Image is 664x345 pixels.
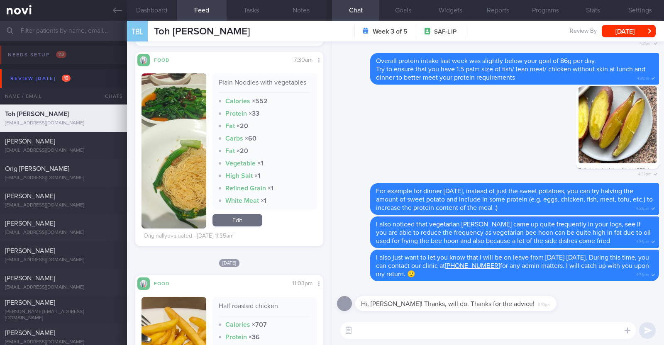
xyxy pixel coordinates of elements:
[225,110,247,117] strong: Protein
[144,233,234,240] div: Originally evaluated – [DATE] 11:35am
[225,185,266,192] strong: Refined Grain
[268,185,273,192] strong: × 1
[254,172,260,179] strong: × 1
[225,197,259,204] strong: White Meat
[5,111,69,117] span: Toh [PERSON_NAME]
[249,334,260,340] strong: × 36
[5,248,55,254] span: [PERSON_NAME]
[5,309,122,321] div: [PERSON_NAME][EMAIL_ADDRESS][DOMAIN_NAME]
[245,135,256,142] strong: × 60
[294,57,312,63] span: 7:30am
[225,321,250,328] strong: Calories
[361,301,535,307] span: Hi, [PERSON_NAME]! Thanks, will do. Thanks for the advice!
[8,73,73,84] div: Review [DATE]
[252,321,267,328] strong: × 707
[5,193,55,199] span: [PERSON_NAME]
[570,28,597,35] span: Review By
[225,160,256,167] strong: Vegetable
[5,175,122,181] div: [EMAIL_ADDRESS][DOMAIN_NAME]
[225,334,247,340] strong: Protein
[636,204,649,211] span: 4:33pm
[640,39,652,46] span: 4:31pm
[376,221,651,244] span: I also noticed that vegetarian [PERSON_NAME] came up quite frequently in your logs, see if you ar...
[56,51,66,58] span: 112
[5,220,55,227] span: [PERSON_NAME]
[237,123,248,129] strong: × 20
[538,300,551,308] span: 6:10pm
[219,302,311,316] div: Half roasted chicken
[150,56,183,63] div: Food
[434,28,456,36] span: SAF-LIP
[5,230,122,236] div: [EMAIL_ADDRESS][DOMAIN_NAME]
[5,138,55,145] span: [PERSON_NAME]
[225,148,235,154] strong: Fat
[225,123,235,129] strong: Fat
[142,73,206,228] img: Plain Noodles with vegetables
[638,169,652,177] span: 4:32pm
[154,27,250,36] span: Toh [PERSON_NAME]
[257,160,263,167] strong: × 1
[445,262,500,269] a: [PHONE_NUMBER]
[5,299,55,306] span: [PERSON_NAME]
[292,281,312,287] span: 11:03pm
[5,202,122,209] div: [EMAIL_ADDRESS][DOMAIN_NAME]
[5,165,69,172] span: Ong [PERSON_NAME]
[376,254,649,277] span: I also just want to let you know that I will be on leave from [DATE]-[DATE]. During this time, yo...
[125,16,150,48] div: TBL
[376,66,645,81] span: Try to ensure that you have 1.5 palm size of fish/ lean meat/ chicken without skin at lunch and d...
[637,73,649,81] span: 4:31pm
[219,259,240,267] span: [DATE]
[212,214,262,226] a: Edit
[5,148,122,154] div: [EMAIL_ADDRESS][DOMAIN_NAME]
[5,120,122,126] div: [EMAIL_ADDRESS][DOMAIN_NAME]
[225,172,253,179] strong: High Salt
[94,88,127,104] div: Chats
[225,135,243,142] strong: Carbs
[576,86,659,169] img: Photo by Charlotte Tan
[376,188,653,211] span: For example for dinner [DATE], instead of just the sweet potatoes, you can try halving the amount...
[252,98,268,104] strong: × 552
[150,279,183,287] div: Food
[219,78,311,93] div: Plain Noodles with vegetables
[602,25,656,37] button: [DATE]
[225,98,250,104] strong: Calories
[5,257,122,263] div: [EMAIL_ADDRESS][DOMAIN_NAME]
[5,284,122,291] div: [EMAIL_ADDRESS][DOMAIN_NAME]
[62,75,71,82] span: 10
[5,275,55,282] span: [PERSON_NAME]
[373,27,408,36] strong: Week 3 of 5
[237,148,248,154] strong: × 20
[249,110,259,117] strong: × 33
[376,58,596,64] span: Overall protein intake last week was slightly below your goal of 86g per day.
[636,270,649,278] span: 4:34pm
[6,49,68,61] div: Needs setup
[5,330,55,336] span: [PERSON_NAME]
[636,237,649,245] span: 4:34pm
[261,197,266,204] strong: × 1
